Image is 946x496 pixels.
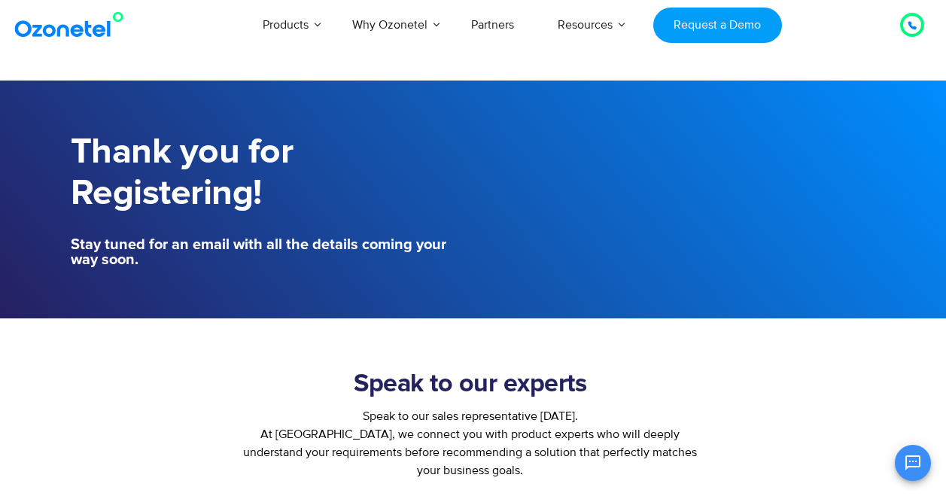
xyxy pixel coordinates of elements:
h2: Speak to our experts [235,370,707,400]
p: At [GEOGRAPHIC_DATA], we connect you with product experts who will deeply understand your require... [235,425,707,479]
a: Request a Demo [653,8,782,43]
h1: Thank you for Registering! [71,132,466,215]
button: Open chat [895,445,931,481]
h5: Stay tuned for an email with all the details coming your way soon. [71,237,466,267]
div: Speak to our sales representative [DATE]. [235,407,707,425]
